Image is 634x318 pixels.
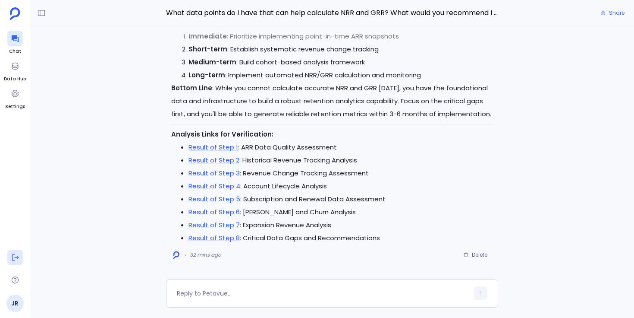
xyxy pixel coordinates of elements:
li: : Revenue Change Tracking Assessment [188,167,493,180]
li: : [PERSON_NAME] and Churn Analysis [188,206,493,219]
li: : ARR Data Quality Assessment [188,141,493,154]
strong: Bottom Line [171,83,212,92]
span: Delete [472,251,487,258]
span: 32 mins ago [190,251,221,258]
a: JR [6,295,24,312]
li: : Historical Revenue Tracking Analysis [188,154,493,167]
a: Result of Step 4 [188,181,240,191]
span: Chat [7,48,23,55]
a: Settings [5,86,25,110]
a: Result of Step 2 [188,156,239,165]
li: : Account Lifecycle Analysis [188,180,493,193]
span: Settings [5,103,25,110]
img: logo [173,251,179,259]
li: : Establish systematic revenue change tracking [188,43,493,56]
a: Result of Step 7 [188,220,240,229]
a: Result of Step 8 [188,233,240,242]
button: Delete [458,248,493,261]
strong: Medium-term [188,57,236,67]
button: Share [595,7,630,19]
span: Data Hub [4,76,26,83]
a: Result of Step 5 [188,194,240,204]
strong: Analysis Links for Verification: [171,130,273,139]
a: Chat [7,31,23,55]
li: : Build cohort-based analysis framework [188,56,493,69]
a: Result of Step 6 [188,207,240,216]
li: : Expansion Revenue Analysis [188,219,493,232]
a: Data Hub [4,58,26,83]
span: What data points do I have that can help calculate NRR and GRR? What would you recommend I add fr... [166,7,498,19]
strong: Short-term [188,45,227,54]
li: : Subscription and Renewal Data Assessment [188,193,493,206]
li: : Critical Data Gaps and Recommendations [188,232,493,245]
span: Share [609,10,625,16]
a: Result of Step 1 [188,143,238,152]
img: petavue logo [10,7,20,20]
a: Result of Step 3 [188,169,240,178]
li: : Implement automated NRR/GRR calculation and monitoring [188,69,493,82]
strong: Long-term [188,70,225,79]
p: : While you cannot calculate accurate NRR and GRR [DATE], you have the foundational data and infr... [171,82,493,121]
